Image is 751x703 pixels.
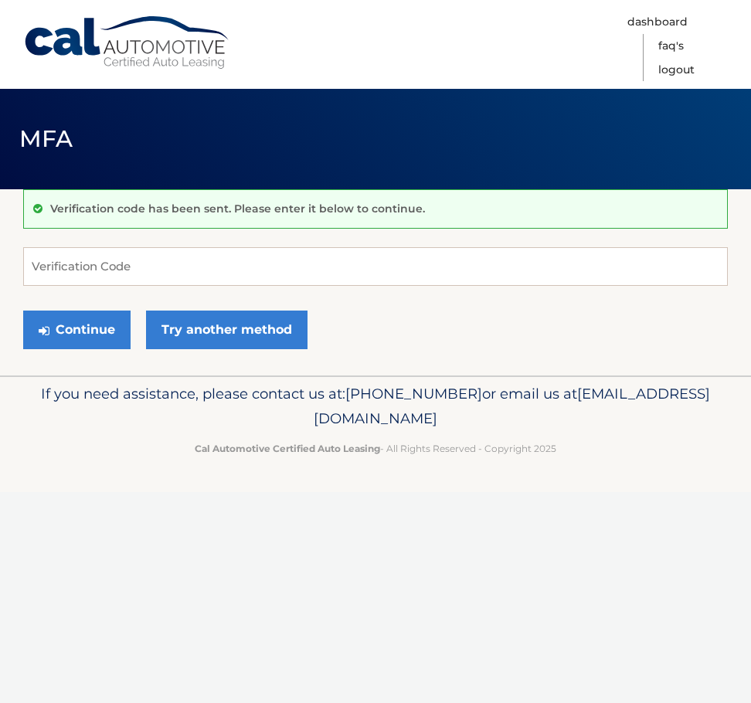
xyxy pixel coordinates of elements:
strong: Cal Automotive Certified Auto Leasing [195,443,380,454]
span: MFA [19,124,73,153]
a: Logout [658,58,695,82]
a: FAQ's [658,34,684,58]
p: Verification code has been sent. Please enter it below to continue. [50,202,425,216]
a: Try another method [146,311,308,349]
input: Verification Code [23,247,728,286]
p: If you need assistance, please contact us at: or email us at [23,382,728,431]
p: - All Rights Reserved - Copyright 2025 [23,440,728,457]
span: [EMAIL_ADDRESS][DOMAIN_NAME] [314,385,710,427]
a: Cal Automotive [23,15,232,70]
span: [PHONE_NUMBER] [345,385,482,402]
a: Dashboard [627,10,688,34]
button: Continue [23,311,131,349]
